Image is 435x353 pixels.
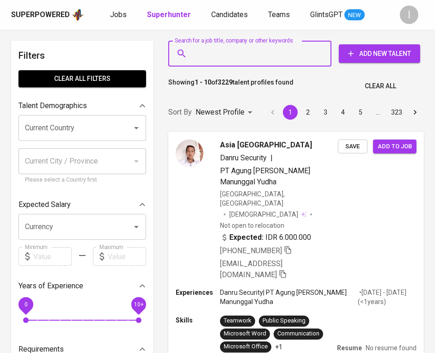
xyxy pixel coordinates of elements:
[344,11,365,20] span: NEW
[211,10,248,19] span: Candidates
[108,247,146,266] input: Value
[408,105,423,120] button: Go to next page
[343,141,363,152] span: Save
[310,9,365,21] a: GlintsGPT NEW
[18,280,83,292] p: Years of Experience
[130,220,143,233] button: Open
[176,316,220,325] p: Skills
[224,342,268,351] div: Microsoft Office
[220,246,282,255] span: [PHONE_NUMBER]
[33,247,72,266] input: Value
[346,48,413,60] span: Add New Talent
[264,105,424,120] nav: pagination navigation
[18,277,146,295] div: Years of Experience
[400,6,418,24] div: I
[220,288,358,306] p: Danru Security | PT Agung [PERSON_NAME] Manunggal Yudha
[25,176,140,185] p: Please select a Country first
[310,10,343,19] span: GlintsGPT
[147,9,193,21] a: Superhunter
[18,195,146,214] div: Expected Salary
[373,140,417,154] button: Add to job
[300,105,315,120] button: Go to page 2
[277,329,319,338] div: Communication
[220,232,311,243] div: IDR 6.000.000
[268,10,290,19] span: Teams
[11,8,84,22] a: Superpoweredapp logo
[366,343,417,353] p: No resume found
[18,70,146,87] button: Clear All filters
[371,108,386,117] div: …
[353,105,368,120] button: Go to page 5
[229,210,300,219] span: [DEMOGRAPHIC_DATA]
[224,329,266,338] div: Microsoft Word
[211,9,250,21] a: Candidates
[168,78,294,95] p: Showing of talent profiles found
[358,288,417,306] p: • [DATE] - [DATE] ( <1 years )
[196,107,245,118] p: Newest Profile
[196,104,256,121] div: Newest Profile
[176,140,203,167] img: e4e19c91-a6fc-408b-a148-6759eb9f0c54.jpg
[220,140,312,151] span: Asia [GEOGRAPHIC_DATA]
[339,44,420,63] button: Add New Talent
[338,140,368,154] button: Save
[270,152,273,164] span: |
[24,301,27,308] span: 0
[168,107,192,118] p: Sort By
[388,105,405,120] button: Go to page 323
[268,9,292,21] a: Teams
[176,288,220,297] p: Experiences
[220,166,310,186] span: PT Agung [PERSON_NAME] Manunggal Yudha
[18,48,146,63] h6: Filters
[220,221,284,230] p: Not open to relocation
[336,105,350,120] button: Go to page 4
[110,9,129,21] a: Jobs
[134,301,143,308] span: 10+
[220,189,338,208] div: [GEOGRAPHIC_DATA], [GEOGRAPHIC_DATA]
[318,105,333,120] button: Go to page 3
[229,232,263,243] b: Expected:
[18,97,146,115] div: Talent Demographics
[18,100,87,111] p: Talent Demographics
[224,316,251,325] div: Teamwork
[365,80,396,92] span: Clear All
[378,141,412,152] span: Add to job
[220,153,267,162] span: Danru Security
[130,122,143,134] button: Open
[361,78,400,95] button: Clear All
[263,316,306,325] div: Public Speaking
[147,10,191,19] b: Superhunter
[220,259,282,279] span: [EMAIL_ADDRESS][DOMAIN_NAME]
[337,343,362,353] p: Resume
[283,105,298,120] button: page 1
[72,8,84,22] img: app logo
[11,10,70,20] div: Superpowered
[26,73,139,85] span: Clear All filters
[110,10,127,19] span: Jobs
[275,342,282,352] p: +1
[18,199,71,210] p: Expected Salary
[195,79,211,86] b: 1 - 10
[218,79,233,86] b: 3229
